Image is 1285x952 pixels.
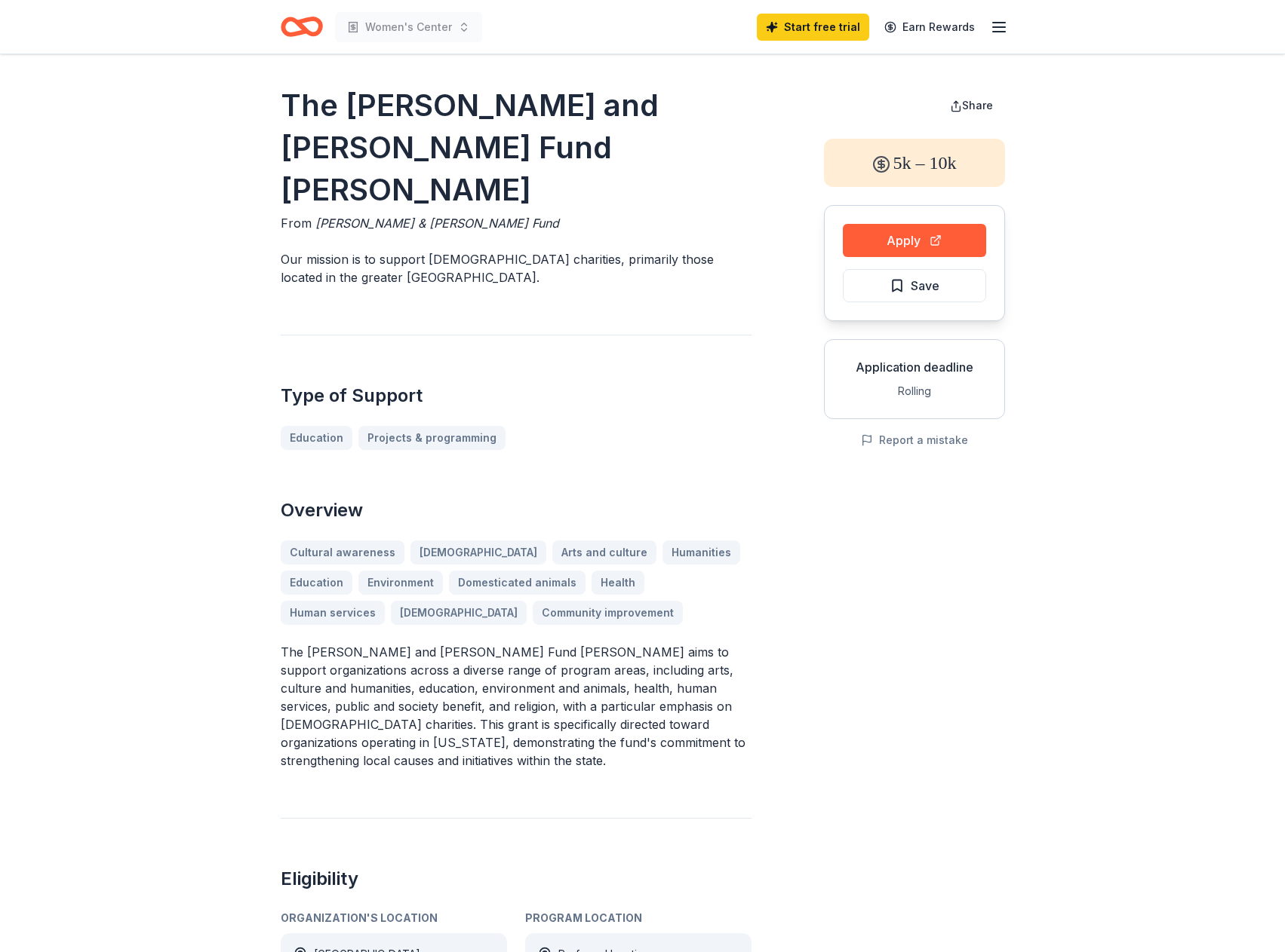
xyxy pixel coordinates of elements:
[824,139,1005,187] div: 5k – 10k
[757,14,869,41] a: Start free trial
[281,9,323,44] a: Home
[938,90,1005,121] button: Share
[875,14,984,41] a: Earn Rewards
[281,214,752,232] div: From
[281,498,752,522] h2: Overview
[837,382,992,400] div: Rolling
[843,269,986,302] button: Save
[525,909,752,927] div: Program Location
[335,12,482,42] button: Women's Center
[281,867,752,891] h2: Eligibility
[281,84,752,211] h1: The [PERSON_NAME] and [PERSON_NAME] Fund [PERSON_NAME]
[365,18,452,36] span: Women's Center
[837,358,992,376] div: Application deadline
[281,250,752,286] p: Our mission is to support [DEMOGRAPHIC_DATA] charities, primarily those located in the greater [G...
[358,426,506,450] a: Projects & programming
[962,99,993,112] span: Share
[281,909,507,927] div: Organization's Location
[281,384,752,408] h2: Type of Support
[861,431,968,449] button: Report a mistake
[843,224,986,257] button: Apply
[281,426,352,450] a: Education
[911,276,939,295] span: Save
[315,216,559,231] span: [PERSON_NAME] & [PERSON_NAME] Fund
[281,643,752,770] p: The [PERSON_NAME] and [PERSON_NAME] Fund [PERSON_NAME] aims to support organizations across a div...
